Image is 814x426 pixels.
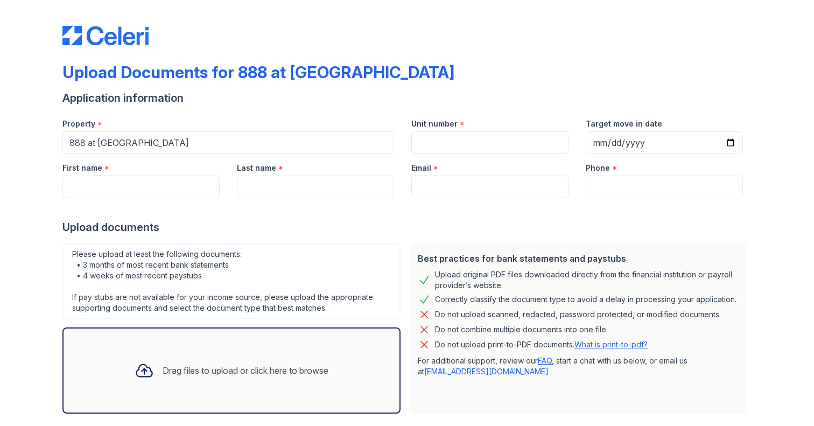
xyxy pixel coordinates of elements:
[62,163,102,173] label: First name
[62,243,401,319] div: Please upload at least the following documents: • 3 months of most recent bank statements • 4 wee...
[411,118,458,129] label: Unit number
[62,62,454,82] div: Upload Documents for 888 at [GEOGRAPHIC_DATA]
[418,355,739,377] p: For additional support, review our , start a chat with us below, or email us at
[435,293,736,306] div: Correctly classify the document type to avoid a delay in processing your application.
[418,252,739,265] div: Best practices for bank statements and paystubs
[435,323,608,336] div: Do not combine multiple documents into one file.
[574,340,648,349] a: What is print-to-pdf?
[435,269,739,291] div: Upload original PDF files downloaded directly from the financial institution or payroll provider’...
[237,163,276,173] label: Last name
[435,339,648,350] p: Do not upload print-to-PDF documents.
[435,308,721,321] div: Do not upload scanned, redacted, password protected, or modified documents.
[538,356,552,365] a: FAQ
[62,220,752,235] div: Upload documents
[411,163,431,173] label: Email
[586,118,662,129] label: Target move in date
[424,367,549,376] a: [EMAIL_ADDRESS][DOMAIN_NAME]
[163,364,328,377] div: Drag files to upload or click here to browse
[62,90,752,106] div: Application information
[586,163,610,173] label: Phone
[62,26,149,45] img: CE_Logo_Blue-a8612792a0a2168367f1c8372b55b34899dd931a85d93a1a3d3e32e68fde9ad4.png
[62,118,95,129] label: Property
